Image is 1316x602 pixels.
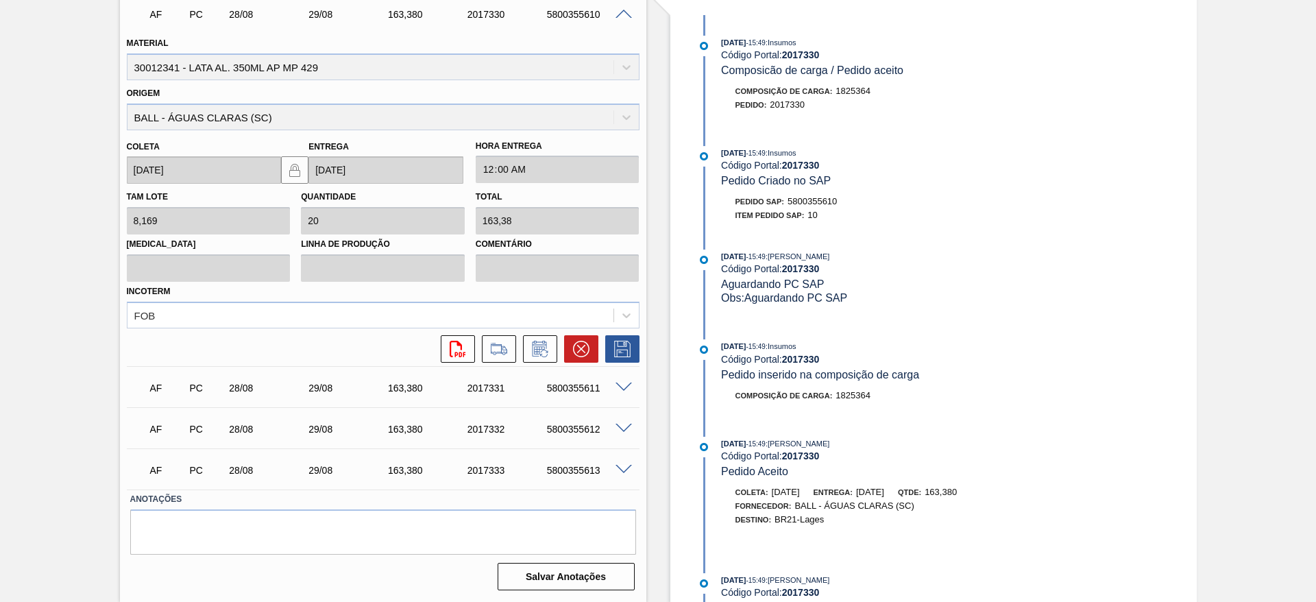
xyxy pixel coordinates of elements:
[807,210,817,220] span: 10
[721,587,1047,598] div: Código Portal:
[770,99,805,110] span: 2017330
[305,383,394,394] div: 29/08/2025
[186,424,227,435] div: Pedido de Compra
[226,465,315,476] div: 28/08/2025
[147,455,188,485] div: Aguardando Faturamento
[598,335,639,363] div: Salvar Pedido
[721,49,1047,60] div: Código Portal:
[464,424,553,435] div: 2017332
[305,9,394,20] div: 29/08/2025
[700,152,708,160] img: atual
[721,160,1047,171] div: Código Portal:
[385,383,474,394] div: 163,380
[544,465,633,476] div: 5800355613
[735,101,767,109] span: Pedido :
[700,579,708,588] img: atual
[150,383,184,394] p: AF
[301,192,356,202] label: Quantidade
[385,424,474,435] div: 163,380
[186,465,227,476] div: Pedido de Compra
[130,490,636,509] label: Anotações
[735,211,805,219] span: Item pedido SAP:
[305,424,394,435] div: 29/08/2025
[721,263,1047,274] div: Código Portal:
[700,443,708,451] img: atual
[814,488,853,496] span: Entrega:
[544,383,633,394] div: 5800355611
[464,383,553,394] div: 2017331
[721,369,919,381] span: Pedido inserido na composição de carga
[464,9,553,20] div: 2017330
[735,87,833,95] span: Composição de Carga :
[476,192,502,202] label: Total
[557,335,598,363] div: Cancelar pedido
[782,49,820,60] strong: 2017330
[147,414,188,444] div: Aguardando Faturamento
[308,142,349,152] label: Entrega
[735,488,768,496] span: Coleta:
[186,383,227,394] div: Pedido de Compra
[721,466,788,477] span: Pedido Aceito
[127,38,169,48] label: Material
[766,252,830,261] span: : [PERSON_NAME]
[434,335,475,363] div: Abrir arquivo PDF
[721,175,831,186] span: Pedido Criado no SAP
[385,9,474,20] div: 163,380
[127,192,168,202] label: Tam lote
[746,253,766,261] span: - 15:49
[127,234,291,254] label: [MEDICAL_DATA]
[150,424,184,435] p: AF
[746,39,766,47] span: - 15:49
[498,563,635,590] button: Salvar Anotações
[287,162,303,178] img: locked
[721,38,746,47] span: [DATE]
[721,576,746,584] span: [DATE]
[735,502,792,510] span: Fornecedor:
[775,514,824,525] span: BR21-Lages
[735,516,772,524] span: Destino:
[782,587,820,598] strong: 2017330
[281,156,308,184] button: locked
[721,450,1047,461] div: Código Portal:
[721,440,746,448] span: [DATE]
[127,287,171,296] label: Incoterm
[721,342,746,350] span: [DATE]
[186,9,227,20] div: Pedido de Compra
[308,156,463,184] input: dd/mm/yyyy
[464,465,553,476] div: 2017333
[788,196,837,206] span: 5800355610
[856,487,884,497] span: [DATE]
[721,354,1047,365] div: Código Portal:
[150,9,184,20] p: AF
[746,149,766,157] span: - 15:49
[898,488,921,496] span: Qtde:
[700,256,708,264] img: atual
[782,450,820,461] strong: 2017330
[476,234,639,254] label: Comentário
[772,487,800,497] span: [DATE]
[735,197,785,206] span: Pedido SAP:
[782,354,820,365] strong: 2017330
[925,487,957,497] span: 163,380
[766,38,796,47] span: : Insumos
[782,160,820,171] strong: 2017330
[782,263,820,274] strong: 2017330
[794,501,914,511] span: BALL - ÁGUAS CLARAS (SC)
[516,335,557,363] div: Informar alteração no pedido
[385,465,474,476] div: 163,380
[127,88,160,98] label: Origem
[147,373,188,403] div: Aguardando Faturamento
[766,440,830,448] span: : [PERSON_NAME]
[301,234,465,254] label: Linha de Produção
[305,465,394,476] div: 29/08/2025
[544,424,633,435] div: 5800355612
[226,9,315,20] div: 28/08/2025
[766,149,796,157] span: : Insumos
[746,440,766,448] span: - 15:49
[746,343,766,350] span: - 15:49
[766,342,796,350] span: : Insumos
[721,278,824,290] span: Aguardando PC SAP
[836,86,870,96] span: 1825364
[226,383,315,394] div: 28/08/2025
[700,346,708,354] img: atual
